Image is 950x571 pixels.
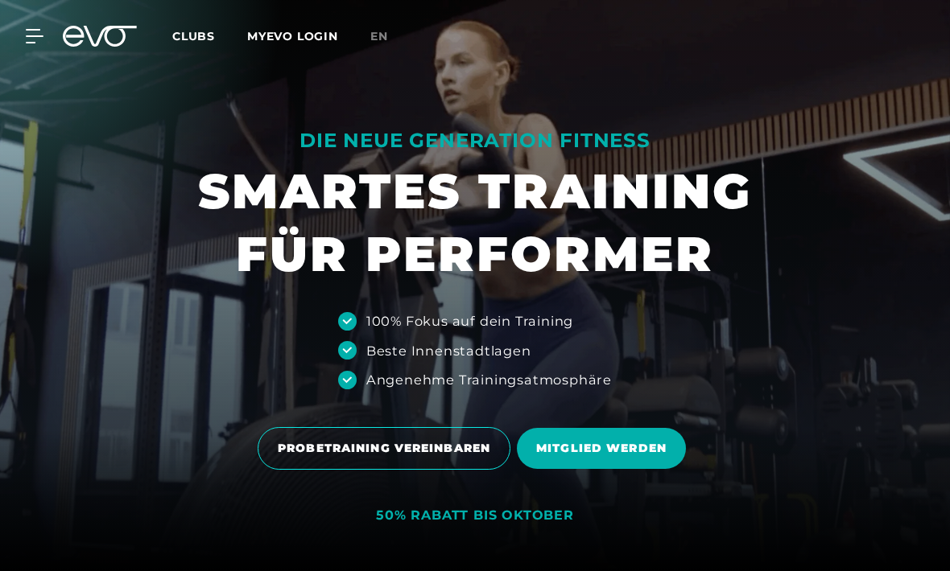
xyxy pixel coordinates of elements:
[376,507,574,524] div: 50% RABATT BIS OKTOBER
[366,341,531,360] div: Beste Innenstadtlagen
[172,28,247,43] a: Clubs
[258,415,517,482] a: PROBETRAINING VEREINBAREN
[370,27,407,46] a: en
[198,128,752,154] div: DIE NEUE GENERATION FITNESS
[366,370,612,389] div: Angenehme Trainingsatmosphäre
[172,29,215,43] span: Clubs
[517,416,692,481] a: MITGLIED WERDEN
[198,160,752,285] h1: SMARTES TRAINING FÜR PERFORMER
[370,29,388,43] span: en
[247,29,338,43] a: MYEVO LOGIN
[278,440,490,457] span: PROBETRAINING VEREINBAREN
[366,311,573,331] div: 100% Fokus auf dein Training
[536,440,667,457] span: MITGLIED WERDEN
